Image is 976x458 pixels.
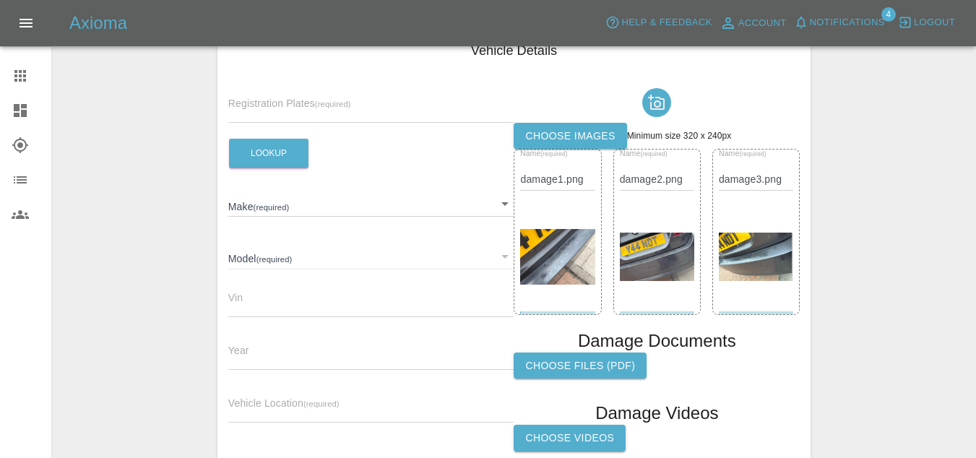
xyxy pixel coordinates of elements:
[881,7,896,22] span: 4
[514,425,626,451] label: Choose Videos
[621,14,712,31] span: Help & Feedback
[514,123,626,150] label: Choose images
[228,397,340,409] span: Vehicle Location
[520,150,568,158] span: Name
[595,402,718,425] h1: Damage Videos
[228,292,243,303] span: Vin
[229,139,308,168] button: Lookup
[602,12,715,34] button: Help & Feedback
[9,6,43,40] button: Open drawer
[914,14,955,31] span: Logout
[790,12,889,34] button: Notifications
[578,329,736,353] h1: Damage Documents
[69,12,127,35] h5: Axioma
[620,150,668,158] span: Name
[303,399,340,408] small: (required)
[719,150,766,158] span: Name
[541,151,568,157] small: (required)
[810,14,885,31] span: Notifications
[716,12,790,35] a: Account
[228,98,351,109] span: Registration Plates
[894,12,959,34] button: Logout
[640,151,667,157] small: (required)
[514,353,647,379] label: Choose files (pdf)
[315,100,351,108] small: (required)
[228,345,249,356] span: Year
[738,15,787,32] span: Account
[627,131,732,141] span: Minimum size 320 x 240px
[739,151,766,157] small: (required)
[228,41,800,61] h4: Vehicle Details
